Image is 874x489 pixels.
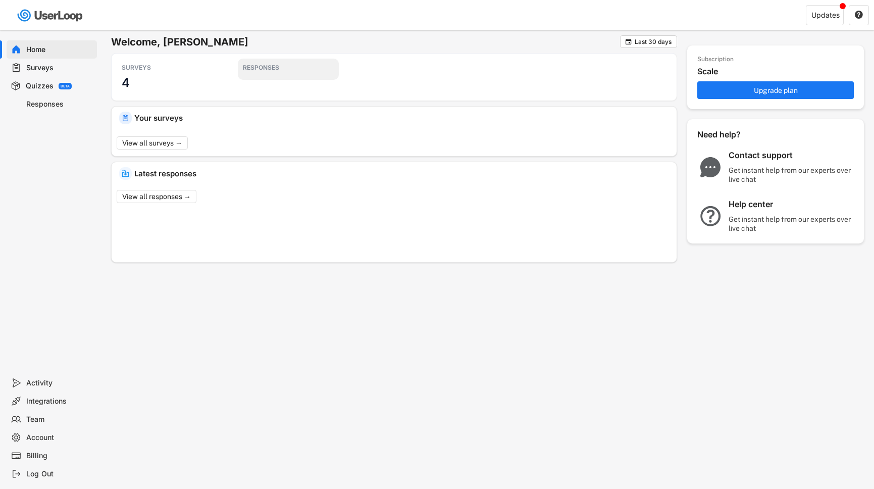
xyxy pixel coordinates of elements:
div: Your surveys [134,114,669,122]
div: Team [26,415,93,424]
div: Account [26,433,93,443]
div: Last 30 days [635,39,672,45]
h6: Welcome, [PERSON_NAME] [111,35,620,48]
button: View all surveys → [117,136,188,150]
div: Subscription [697,56,734,64]
button: Upgrade plan [697,81,854,99]
div: Quizzes [26,81,54,91]
text:  [626,38,632,45]
div: Activity [26,378,93,388]
div: Get instant help from our experts over live chat [729,166,855,184]
div: Log Out [26,469,93,479]
img: ChatMajor.svg [697,157,724,177]
div: Surveys [26,63,93,73]
div: Home [26,45,93,55]
button:  [854,11,863,20]
text:  [855,10,863,19]
h3: 4 [122,75,130,90]
img: QuestionMarkInverseMajor.svg [697,206,724,226]
div: BETA [61,84,70,88]
div: Integrations [26,397,93,406]
button: View all responses → [117,190,196,203]
button:  [625,38,632,45]
div: Latest responses [134,170,669,177]
img: IncomingMajor.svg [122,170,129,177]
div: Get instant help from our experts over live chat [729,215,855,233]
div: RESPONSES [243,64,334,72]
div: Billing [26,451,93,461]
div: Responses [26,100,93,109]
div: SURVEYS [122,64,213,72]
div: Help center [729,199,855,210]
div: Need help? [697,129,768,140]
div: Scale [697,66,859,77]
div: Updates [811,12,840,19]
div: Contact support [729,150,855,161]
img: userloop-logo-01.svg [15,5,86,26]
